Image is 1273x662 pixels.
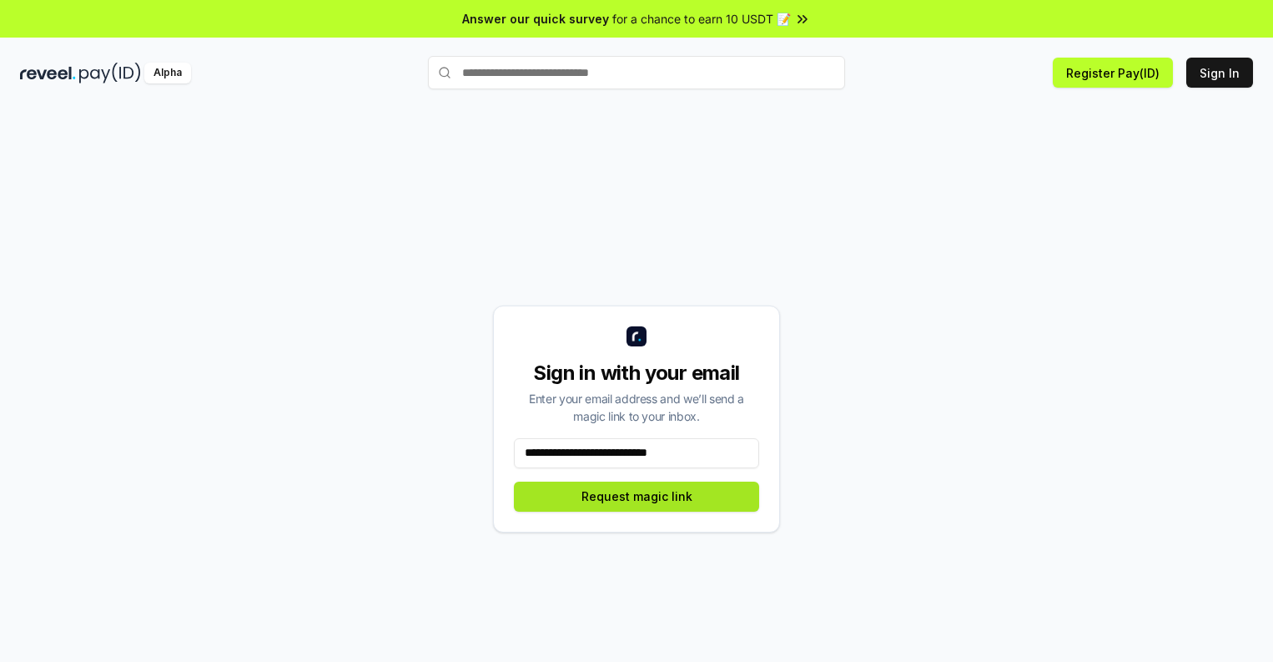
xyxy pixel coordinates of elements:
div: Alpha [144,63,191,83]
img: logo_small [626,326,647,346]
button: Request magic link [514,482,759,512]
span: Answer our quick survey [462,10,609,28]
img: pay_id [79,63,141,83]
div: Enter your email address and we’ll send a magic link to your inbox. [514,390,759,425]
button: Register Pay(ID) [1053,58,1173,88]
div: Sign in with your email [514,360,759,387]
img: reveel_dark [20,63,76,83]
button: Sign In [1186,58,1253,88]
span: for a chance to earn 10 USDT 📝 [612,10,791,28]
